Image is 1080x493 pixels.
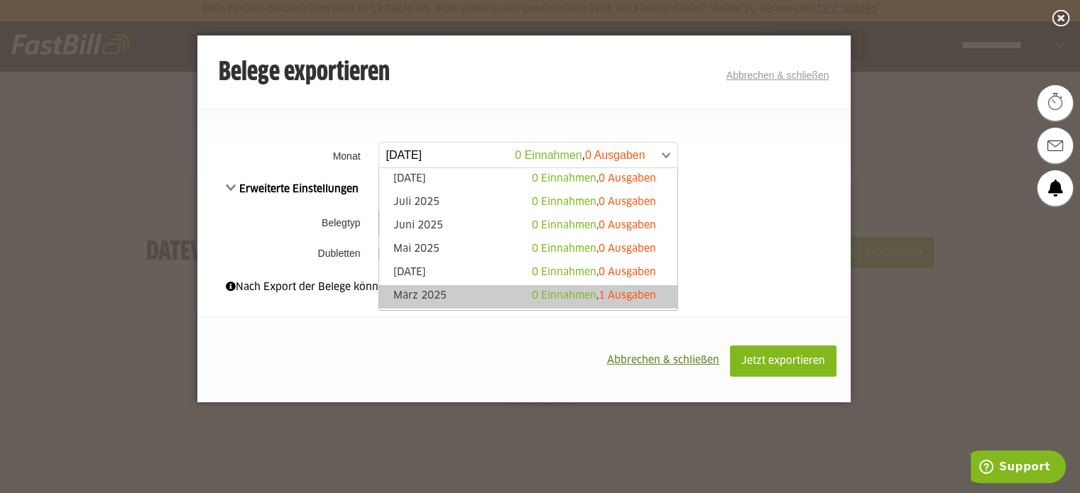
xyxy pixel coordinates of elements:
[532,242,656,256] div: ,
[532,221,596,231] span: 0 Einnahmen
[599,221,656,231] span: 0 Ausgaben
[607,355,719,365] span: Abbrechen & schließen
[197,204,375,241] th: Belegtyp
[726,70,829,81] a: Abbrechen & schließen
[730,345,836,377] button: Jetzt exportieren
[532,195,656,209] div: ,
[532,291,596,301] span: 0 Einnahmen
[532,218,656,233] div: ,
[386,172,670,188] a: [DATE]
[532,267,596,277] span: 0 Einnahmen
[532,197,596,207] span: 0 Einnahmen
[226,184,359,194] span: Erweiterte Einstellungen
[532,289,656,303] div: ,
[386,195,670,211] a: Juli 2025
[532,172,656,186] div: ,
[226,279,822,295] div: Nach Export der Belege können diese nicht mehr bearbeitet werden.
[532,265,656,279] div: ,
[386,265,670,282] a: [DATE]
[532,174,596,184] span: 0 Einnahmen
[197,241,375,265] th: Dubletten
[219,59,390,87] h3: Belege exportieren
[596,345,730,375] button: Abbrechen & schließen
[386,289,670,305] a: März 2025
[599,197,656,207] span: 0 Ausgaben
[386,218,670,235] a: Juni 2025
[599,174,656,184] span: 0 Ausgaben
[599,291,656,301] span: 1 Ausgaben
[197,138,375,174] th: Monat
[386,242,670,258] a: Mai 2025
[741,356,825,366] span: Jetzt exportieren
[971,450,1066,486] iframe: Öffnet ein Widget, in dem Sie weitere Informationen finden
[532,244,596,254] span: 0 Einnahmen
[599,244,656,254] span: 0 Ausgaben
[599,267,656,277] span: 0 Ausgaben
